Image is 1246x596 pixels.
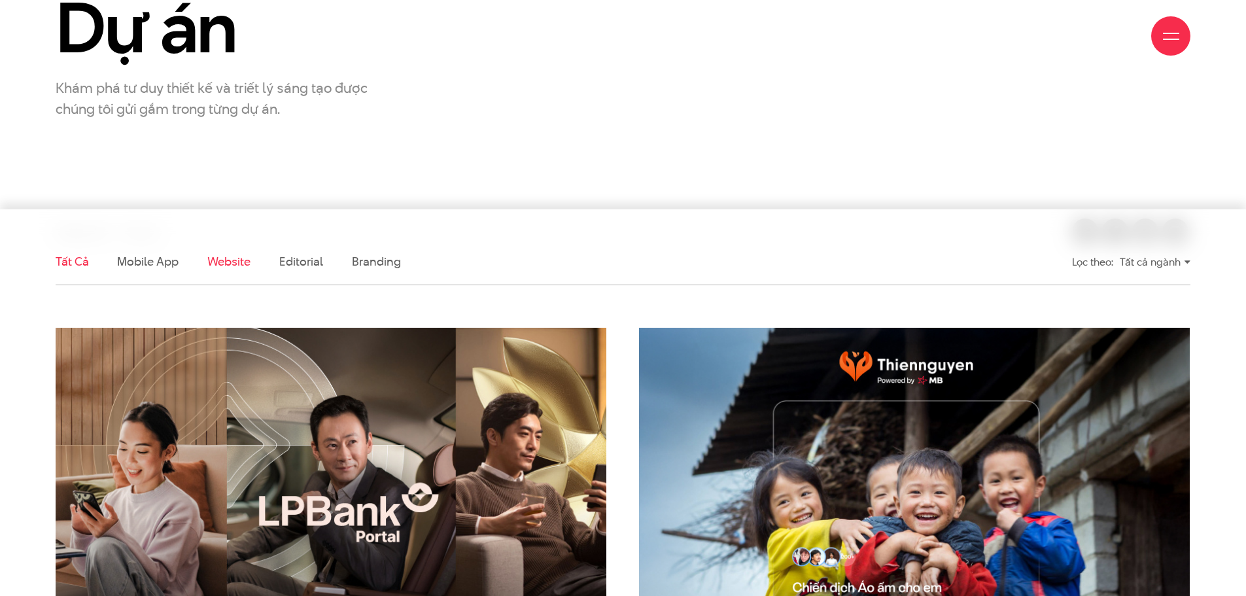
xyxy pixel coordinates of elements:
a: Website [207,253,251,270]
a: Mobile app [117,253,178,270]
a: Branding [352,253,400,270]
a: Editorial [279,253,323,270]
div: Lọc theo: [1072,251,1113,273]
a: Tất cả [56,253,88,270]
div: Tất cả ngành [1120,251,1190,273]
p: Khám phá tư duy thiết kế và triết lý sáng tạo được chúng tôi gửi gắm trong từng dự án. [56,77,383,119]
